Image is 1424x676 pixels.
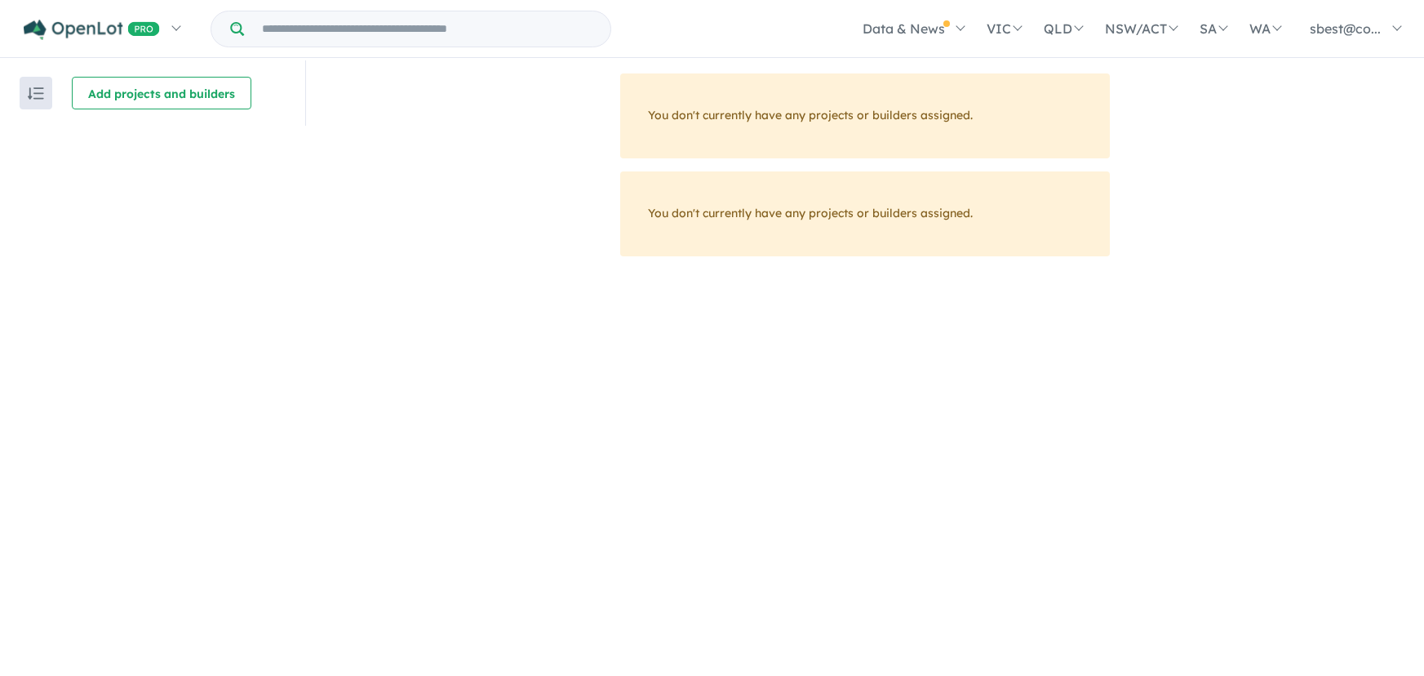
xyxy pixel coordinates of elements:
div: You don't currently have any projects or builders assigned. [620,73,1110,158]
div: You don't currently have any projects or builders assigned. [620,171,1110,256]
span: sbest@co... [1310,20,1381,37]
img: Openlot PRO Logo White [24,20,160,40]
button: Add projects and builders [72,77,251,109]
input: Try estate name, suburb, builder or developer [247,11,607,47]
img: sort.svg [28,87,44,100]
